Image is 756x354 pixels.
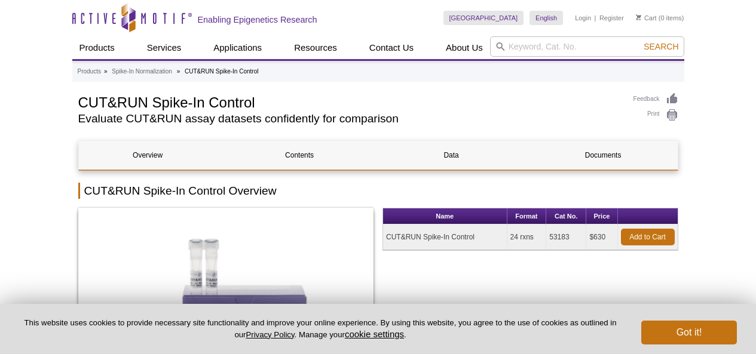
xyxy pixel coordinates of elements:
[529,11,563,25] a: English
[78,93,622,110] h1: CUT&RUN Spike-In Control
[586,208,617,224] th: Price
[104,68,108,75] li: »
[507,224,547,250] td: 24 rxns
[621,229,675,245] a: Add to Cart
[79,141,217,170] a: Overview
[633,109,678,122] a: Print
[78,66,101,77] a: Products
[231,141,369,170] a: Contents
[382,141,521,170] a: Data
[443,11,524,25] a: [GEOGRAPHIC_DATA]
[177,68,180,75] li: »
[636,11,684,25] li: (0 items)
[546,224,586,250] td: 53183
[490,36,684,57] input: Keyword, Cat. No.
[112,66,172,77] a: Spike-In Normalization
[633,93,678,106] a: Feedback
[185,68,258,75] li: CUT&RUN Spike-In Control
[140,36,189,59] a: Services
[546,208,586,224] th: Cat No.
[246,330,294,339] a: Privacy Policy
[575,14,591,22] a: Login
[206,36,269,59] a: Applications
[644,42,678,51] span: Search
[595,11,596,25] li: |
[534,141,672,170] a: Documents
[345,329,404,339] button: cookie settings
[599,14,624,22] a: Register
[198,14,317,25] h2: Enabling Epigenetics Research
[636,14,641,20] img: Your Cart
[586,224,617,250] td: $630
[641,321,737,344] button: Got it!
[636,14,657,22] a: Cart
[383,224,507,250] td: CUT&RUN Spike-In Control
[287,36,344,59] a: Resources
[19,318,622,340] p: This website uses cookies to provide necessary site functionality and improve your online experie...
[72,36,122,59] a: Products
[78,183,678,199] h2: CUT&RUN Spike-In Control Overview
[362,36,421,59] a: Contact Us
[78,113,622,124] h2: Evaluate CUT&RUN assay datasets confidently for comparison
[640,41,682,52] button: Search
[383,208,507,224] th: Name
[507,208,547,224] th: Format
[439,36,490,59] a: About Us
